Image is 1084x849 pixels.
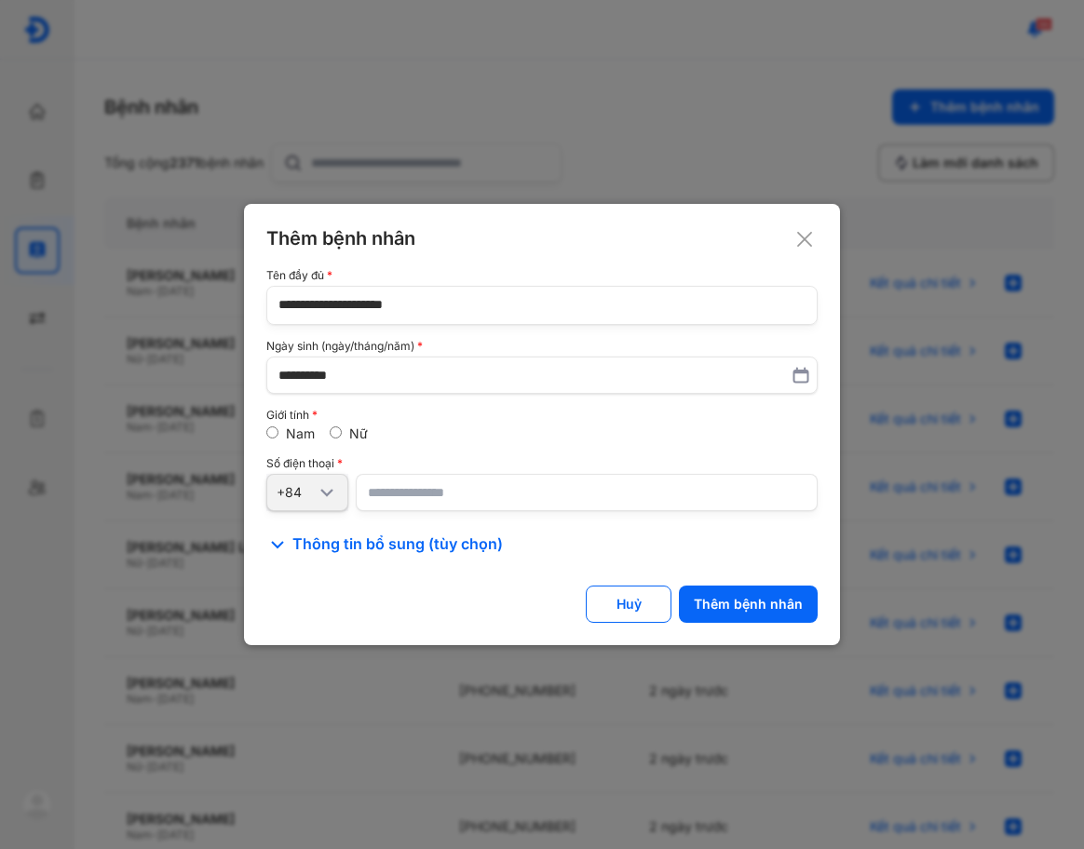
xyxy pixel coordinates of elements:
[266,226,818,250] div: Thêm bệnh nhân
[694,596,803,613] div: Thêm bệnh nhân
[349,425,368,441] label: Nữ
[277,484,316,501] div: +84
[292,533,503,556] span: Thông tin bổ sung (tùy chọn)
[266,457,818,470] div: Số điện thoại
[266,269,818,282] div: Tên đầy đủ
[586,586,671,623] button: Huỷ
[679,586,818,623] button: Thêm bệnh nhân
[266,340,818,353] div: Ngày sinh (ngày/tháng/năm)
[286,425,315,441] label: Nam
[266,409,818,422] div: Giới tính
